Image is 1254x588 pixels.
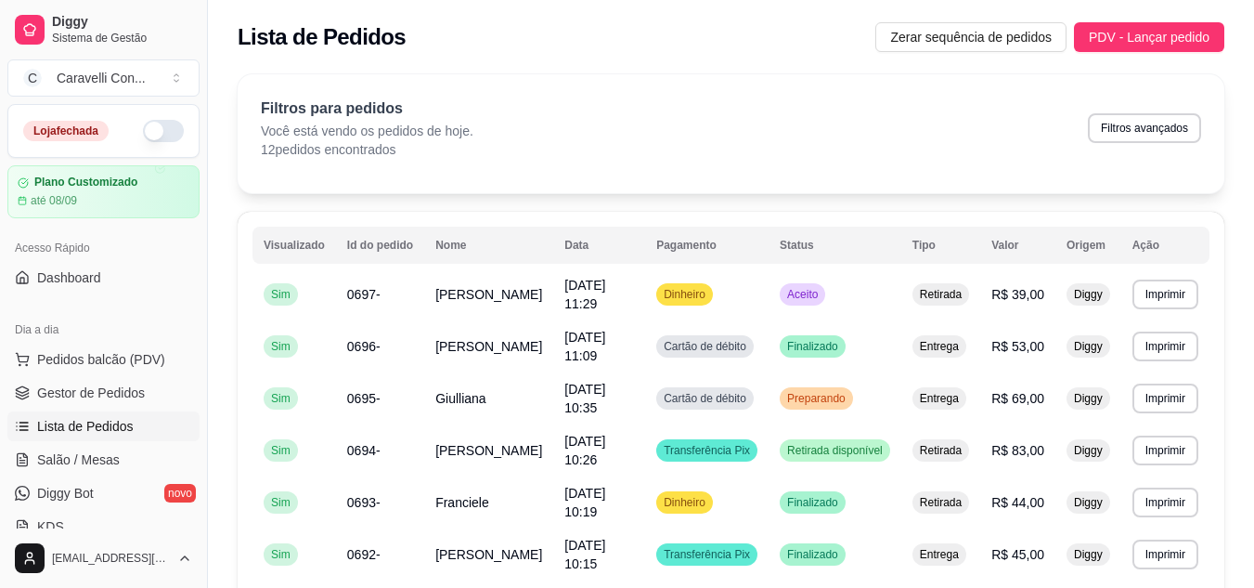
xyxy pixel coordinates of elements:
[769,227,901,264] th: Status
[347,443,381,458] span: 0694-
[991,287,1044,302] span: R$ 39,00
[57,69,146,87] div: Caravelli Con ...
[1132,540,1198,569] button: Imprimir
[564,330,605,363] span: [DATE] 11:09
[37,451,120,469] span: Salão / Mesas
[564,434,605,467] span: [DATE] 10:26
[1132,436,1198,465] button: Imprimir
[7,315,200,345] div: Dia a dia
[1132,280,1198,309] button: Imprimir
[991,443,1044,458] span: R$ 83,00
[435,391,485,406] span: Giulliana
[23,69,42,87] span: C
[52,551,170,566] span: [EMAIL_ADDRESS][DOMAIN_NAME]
[1088,113,1201,143] button: Filtros avançados
[347,339,381,354] span: 0696-
[34,176,137,189] article: Plano Customizado
[267,547,294,562] span: Sim
[347,287,381,302] span: 0697-
[1121,227,1209,264] th: Ação
[267,339,294,354] span: Sim
[267,443,294,458] span: Sim
[645,227,769,264] th: Pagamento
[31,193,77,208] article: até 08/09
[435,287,542,302] span: [PERSON_NAME]
[435,495,489,510] span: Franciele
[7,233,200,263] div: Acesso Rápido
[783,287,821,302] span: Aceito
[37,268,101,287] span: Dashboard
[261,140,473,159] p: 12 pedidos encontrados
[23,121,109,141] div: Loja fechada
[1132,384,1198,413] button: Imprimir
[336,227,424,264] th: Id do pedido
[1074,22,1224,52] button: PDV - Lançar pedido
[7,7,200,52] a: DiggySistema de Gestão
[1055,227,1121,264] th: Origem
[991,391,1044,406] span: R$ 69,00
[7,378,200,408] a: Gestor de Pedidos
[1070,495,1106,510] span: Diggy
[916,495,965,510] span: Retirada
[7,412,200,441] a: Lista de Pedidos
[37,517,64,536] span: KDS
[52,14,192,31] span: Diggy
[564,538,605,571] span: [DATE] 10:15
[7,512,200,542] a: KDS
[1070,391,1106,406] span: Diggy
[660,287,709,302] span: Dinheiro
[37,384,145,402] span: Gestor de Pedidos
[267,287,294,302] span: Sim
[916,391,963,406] span: Entrega
[783,391,849,406] span: Preparando
[783,547,842,562] span: Finalizado
[875,22,1067,52] button: Zerar sequência de pedidos
[238,22,406,52] h2: Lista de Pedidos
[7,59,200,97] button: Select a team
[991,547,1044,562] span: R$ 45,00
[783,339,842,354] span: Finalizado
[1070,443,1106,458] span: Diggy
[553,227,645,264] th: Data
[435,443,542,458] span: [PERSON_NAME]
[1132,332,1198,361] button: Imprimir
[991,339,1044,354] span: R$ 53,00
[783,495,842,510] span: Finalizado
[901,227,980,264] th: Tipo
[7,165,200,218] a: Plano Customizadoaté 08/09
[564,278,605,311] span: [DATE] 11:29
[916,547,963,562] span: Entrega
[916,443,965,458] span: Retirada
[980,227,1055,264] th: Valor
[37,484,94,503] span: Diggy Bot
[916,287,965,302] span: Retirada
[435,339,542,354] span: [PERSON_NAME]
[7,345,200,374] button: Pedidos balcão (PDV)
[7,536,200,581] button: [EMAIL_ADDRESS][DOMAIN_NAME]
[1070,339,1106,354] span: Diggy
[660,391,750,406] span: Cartão de débito
[564,382,605,415] span: [DATE] 10:35
[7,478,200,508] a: Diggy Botnovo
[261,122,473,140] p: Você está vendo os pedidos de hoje.
[143,120,184,142] button: Alterar Status
[890,27,1052,47] span: Zerar sequência de pedidos
[252,227,336,264] th: Visualizado
[660,339,750,354] span: Cartão de débito
[267,495,294,510] span: Sim
[267,391,294,406] span: Sim
[7,445,200,475] a: Salão / Mesas
[1132,488,1198,517] button: Imprimir
[991,495,1044,510] span: R$ 44,00
[424,227,553,264] th: Nome
[435,547,542,562] span: [PERSON_NAME]
[52,31,192,46] span: Sistema de Gestão
[564,486,605,519] span: [DATE] 10:19
[660,547,754,562] span: Transferência Pix
[347,547,381,562] span: 0692-
[347,391,381,406] span: 0695-
[347,495,381,510] span: 0693-
[1070,547,1106,562] span: Diggy
[37,417,134,436] span: Lista de Pedidos
[783,443,886,458] span: Retirada disponível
